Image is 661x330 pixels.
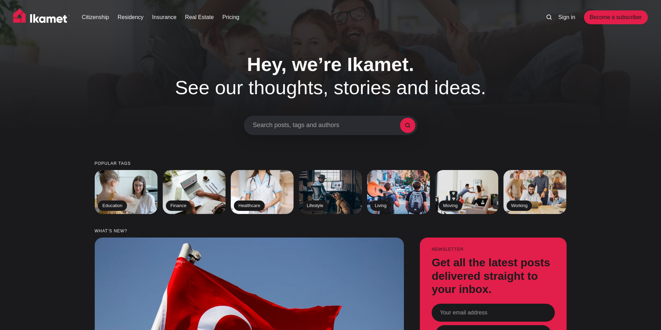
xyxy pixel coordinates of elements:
small: What’s new? [95,229,567,233]
a: Living [367,170,430,214]
h2: Finance [166,201,191,211]
small: Popular tags [95,161,567,166]
h2: Education [98,201,127,211]
a: Residency [118,13,144,21]
a: Become a subscriber [584,10,648,24]
a: Education [95,170,158,214]
span: Search posts, tags and authors [253,122,400,129]
h1: See our thoughts, stories and ideas. [154,53,508,99]
a: Insurance [152,13,176,21]
a: Lifestyle [299,170,362,214]
h2: Living [370,201,391,211]
span: Hey, we’re Ikamet. [247,53,414,75]
a: Sign in [558,13,575,21]
a: Working [503,170,566,214]
h2: Lifestyle [302,201,328,211]
a: Moving [435,170,498,214]
h2: Working [507,201,532,211]
a: Citizenship [82,13,109,21]
a: Real Estate [185,13,214,21]
a: Healthcare [231,170,294,214]
input: Your email address [432,304,555,322]
small: Newsletter [432,247,555,252]
h2: Healthcare [234,201,265,211]
h3: Get all the latest posts delivered straight to your inbox. [432,256,555,296]
img: Ikamet home [13,9,70,26]
a: Finance [163,170,226,214]
h2: Moving [439,201,462,211]
a: Pricing [222,13,239,21]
